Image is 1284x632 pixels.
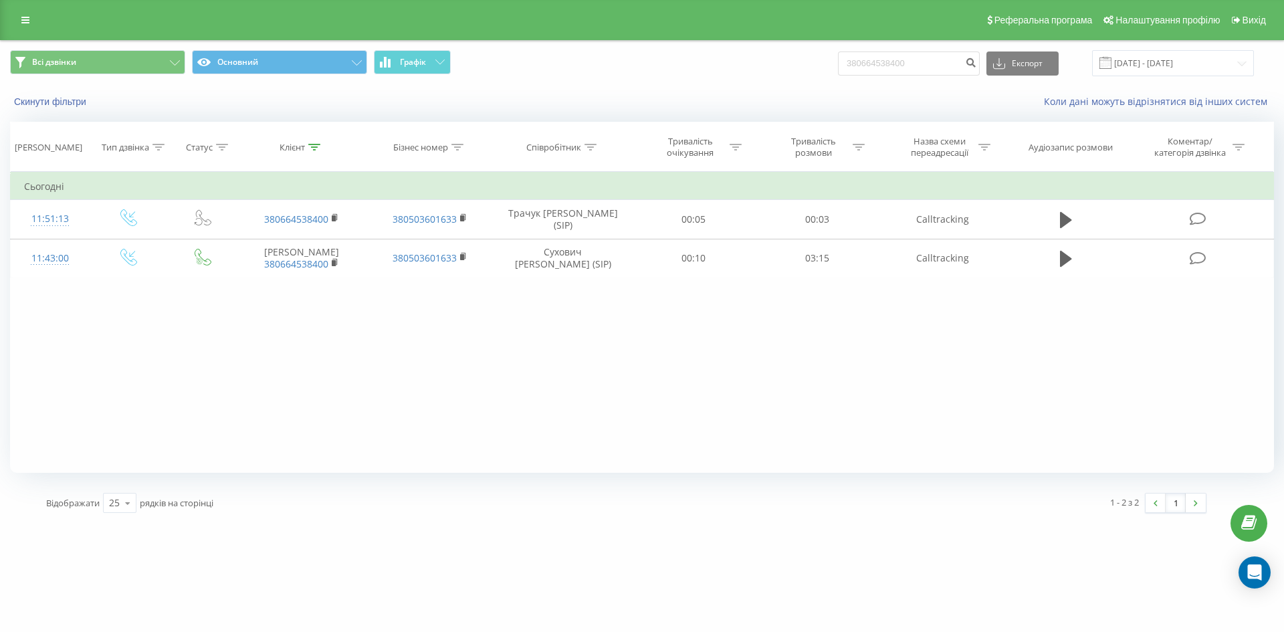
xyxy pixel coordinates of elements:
[15,142,82,153] div: [PERSON_NAME]
[109,496,120,510] div: 25
[32,57,76,68] span: Всі дзвінки
[1115,15,1220,25] span: Налаштування профілю
[903,136,975,159] div: Назва схеми переадресації
[280,142,305,153] div: Клієнт
[374,50,451,74] button: Графік
[24,245,76,272] div: 11:43:00
[102,142,149,153] div: Тип дзвінка
[140,497,213,509] span: рядків на сторінці
[994,15,1093,25] span: Реферальна програма
[400,58,426,67] span: Графік
[186,142,213,153] div: Статус
[393,251,457,264] a: 380503601633
[526,142,581,153] div: Співробітник
[1029,142,1113,153] div: Аудіозапис розмови
[24,206,76,232] div: 11:51:13
[264,257,328,270] a: 380664538400
[1151,136,1229,159] div: Коментар/категорія дзвінка
[879,239,1007,278] td: Calltracking
[879,200,1007,239] td: Calltracking
[755,239,878,278] td: 03:15
[10,50,185,74] button: Всі дзвінки
[393,213,457,225] a: 380503601633
[192,50,367,74] button: Основний
[755,200,878,239] td: 00:03
[1044,95,1274,108] a: Коли дані можуть відрізнятися вiд інших систем
[46,497,100,509] span: Відображати
[237,239,366,278] td: [PERSON_NAME]
[632,200,755,239] td: 00:05
[1239,556,1271,589] div: Open Intercom Messenger
[632,239,755,278] td: 00:10
[1166,494,1186,512] a: 1
[986,51,1059,76] button: Експорт
[655,136,726,159] div: Тривалість очікування
[264,213,328,225] a: 380664538400
[1243,15,1266,25] span: Вихід
[778,136,849,159] div: Тривалість розмови
[10,96,93,108] button: Скинути фільтри
[494,200,632,239] td: Трачук [PERSON_NAME] (SIP)
[1110,496,1139,509] div: 1 - 2 з 2
[11,173,1274,200] td: Сьогодні
[494,239,632,278] td: Сухович [PERSON_NAME] (SIP)
[838,51,980,76] input: Пошук за номером
[393,142,448,153] div: Бізнес номер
